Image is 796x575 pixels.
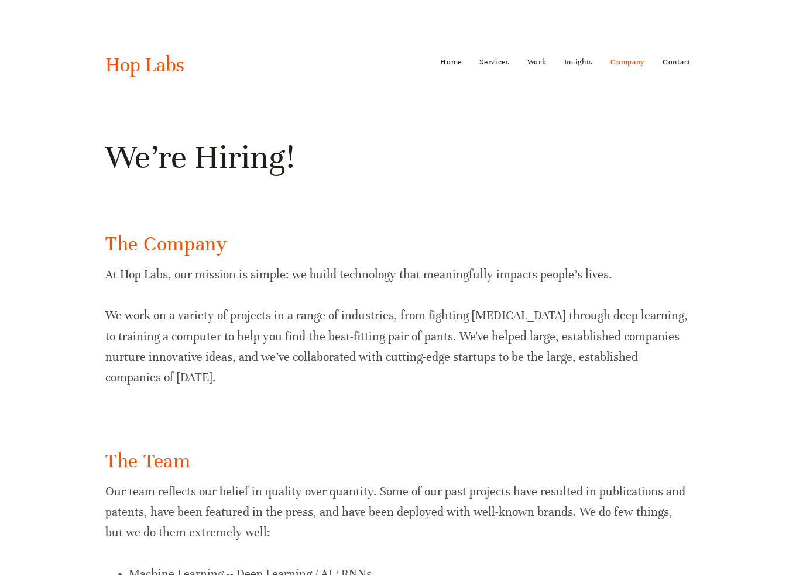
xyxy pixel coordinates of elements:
[105,264,691,285] p: At Hop Labs, our mission is simple: we build technology that meaningfully impacts people’s lives.
[610,53,645,71] a: Company
[527,53,547,71] a: Work
[105,481,691,543] p: Our team reflects our belief in quality over quantity. Some of our past projects have resulted in...
[105,136,691,178] h1: We’re Hiring!
[440,53,462,71] a: Home
[479,53,510,71] a: Services
[564,53,593,71] a: Insights
[105,230,691,258] h2: The Company
[663,53,691,71] a: Contact
[105,447,691,475] h2: The Team
[105,53,184,77] a: Hop Labs
[105,305,691,388] p: We work on a variety of projects in a range of industries, from fighting [MEDICAL_DATA] through d...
